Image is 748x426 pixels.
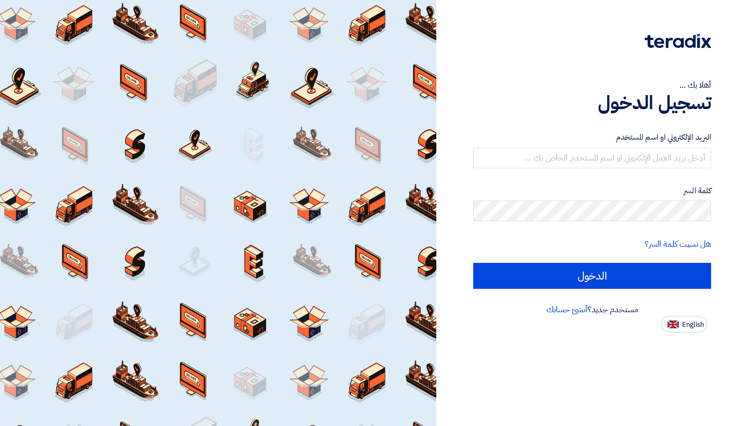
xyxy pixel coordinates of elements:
[473,131,711,143] label: البريد الإلكتروني او اسم المستخدم
[645,34,711,48] img: Teradix logo
[473,263,711,289] input: الدخول
[473,91,711,114] h1: تسجيل الدخول
[546,303,587,316] a: أنشئ حسابك
[473,185,711,197] label: كلمة السر
[473,148,711,168] input: أدخل بريد العمل الإلكتروني او اسم المستخدم الخاص بك ...
[473,79,711,91] div: أهلا بك ...
[473,303,711,316] div: مستخدم جديد؟
[667,321,679,328] img: en-US.png
[682,321,704,328] span: English
[645,238,711,250] a: هل نسيت كلمة السر؟
[661,316,707,332] button: English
